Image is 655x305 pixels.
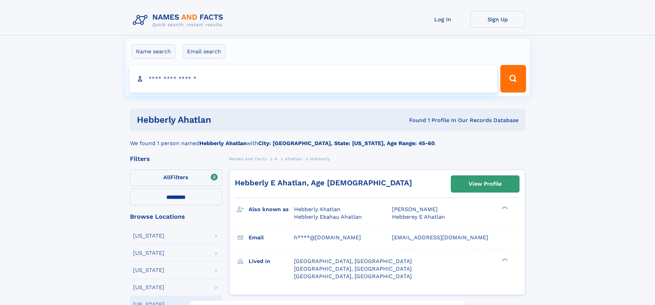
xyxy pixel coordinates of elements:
[133,233,164,239] div: [US_STATE]
[310,117,518,124] div: Found 1 Profile In Our Records Database
[131,44,175,59] label: Name search
[500,206,508,210] div: ❯
[137,116,310,124] h1: Hebberly Ahatlan
[415,11,470,28] a: Log In
[294,258,412,264] span: [GEOGRAPHIC_DATA], [GEOGRAPHIC_DATA]
[130,156,222,162] div: Filters
[249,232,294,243] h3: Email
[235,178,412,187] a: Hebberly E Ahatlan, Age [DEMOGRAPHIC_DATA]
[500,257,508,262] div: ❯
[294,265,412,272] span: [GEOGRAPHIC_DATA], [GEOGRAPHIC_DATA]
[392,214,445,220] span: Hebberey E Ahatlan
[294,206,340,213] span: Hebberly Ahatlan
[470,11,525,28] a: Sign Up
[294,214,362,220] span: Hebberly Ekahau Ahatlan
[129,65,498,92] input: search input
[199,140,247,146] b: Hebberly Ahatlan
[285,154,302,163] a: Ahatlan
[249,255,294,267] h3: Lived in
[451,176,519,192] a: View Profile
[294,273,412,280] span: [GEOGRAPHIC_DATA], [GEOGRAPHIC_DATA]
[163,174,171,181] span: All
[133,268,164,273] div: [US_STATE]
[392,206,438,213] span: [PERSON_NAME]
[258,140,435,146] b: City: [GEOGRAPHIC_DATA], State: [US_STATE], Age Range: 45-60
[500,65,526,92] button: Search Button
[274,154,277,163] a: A
[183,44,226,59] label: Email search
[229,154,267,163] a: Names and Facts
[133,285,164,290] div: [US_STATE]
[133,250,164,256] div: [US_STATE]
[130,214,222,220] div: Browse Locations
[310,156,330,161] span: Hebberly
[130,11,229,30] img: Logo Names and Facts
[392,234,488,241] span: [EMAIL_ADDRESS][DOMAIN_NAME]
[130,170,222,186] label: Filters
[130,131,525,148] div: We found 1 person named with .
[285,156,302,161] span: Ahatlan
[274,156,277,161] span: A
[249,204,294,215] h3: Also known as
[469,176,502,192] div: View Profile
